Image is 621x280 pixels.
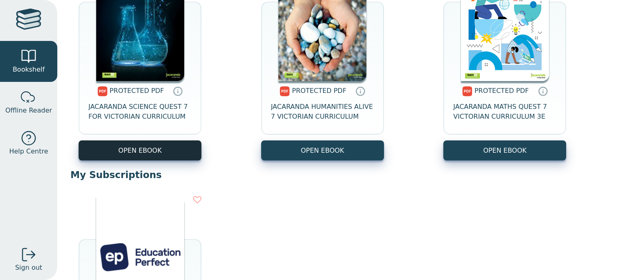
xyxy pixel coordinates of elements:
a: Protected PDFs cannot be printed, copied or shared. They can be accessed online through Education... [538,86,548,96]
img: pdf.svg [97,86,108,96]
p: My Subscriptions [70,169,608,181]
a: OPEN EBOOK [443,140,566,160]
a: OPEN EBOOK [79,140,201,160]
span: PROTECTED PDF [474,87,529,95]
img: pdf.svg [462,86,472,96]
a: Protected PDFs cannot be printed, copied or shared. They can be accessed online through Education... [173,86,183,96]
span: PROTECTED PDF [292,87,346,95]
span: Sign out [15,263,42,273]
span: JACARANDA MATHS QUEST 7 VICTORIAN CURRICULUM 3E [453,102,556,122]
a: OPEN EBOOK [261,140,384,160]
a: Protected PDFs cannot be printed, copied or shared. They can be accessed online through Education... [355,86,365,96]
span: PROTECTED PDF [110,87,164,95]
span: JACARANDA SCIENCE QUEST 7 FOR VICTORIAN CURRICULUM [88,102,192,122]
span: JACARANDA HUMANITIES ALIVE 7 VICTORIAN CURRICULUM [271,102,374,122]
span: Bookshelf [13,65,45,75]
span: Help Centre [9,147,48,156]
img: pdf.svg [280,86,290,96]
span: Offline Reader [5,106,52,115]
